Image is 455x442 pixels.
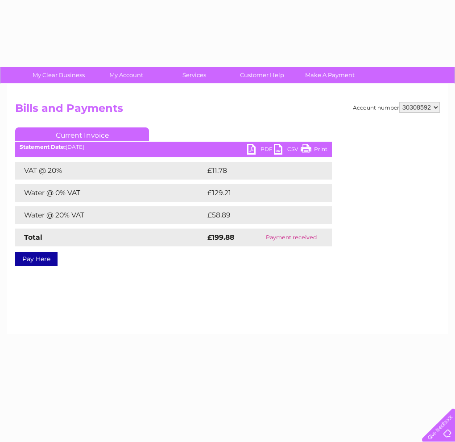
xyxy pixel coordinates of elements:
[205,206,314,224] td: £58.89
[22,67,95,83] a: My Clear Business
[15,102,440,119] h2: Bills and Payments
[301,144,327,157] a: Print
[15,206,205,224] td: Water @ 20% VAT
[274,144,301,157] a: CSV
[225,67,299,83] a: Customer Help
[205,162,312,180] td: £11.78
[15,252,58,266] a: Pay Here
[15,184,205,202] td: Water @ 0% VAT
[353,102,440,113] div: Account number
[293,67,367,83] a: Make A Payment
[90,67,163,83] a: My Account
[207,233,234,241] strong: £199.88
[24,233,42,241] strong: Total
[15,127,149,141] a: Current Invoice
[251,229,332,246] td: Payment received
[157,67,231,83] a: Services
[205,184,314,202] td: £129.21
[15,162,205,180] td: VAT @ 20%
[247,144,274,157] a: PDF
[15,144,332,150] div: [DATE]
[20,143,66,150] b: Statement Date:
